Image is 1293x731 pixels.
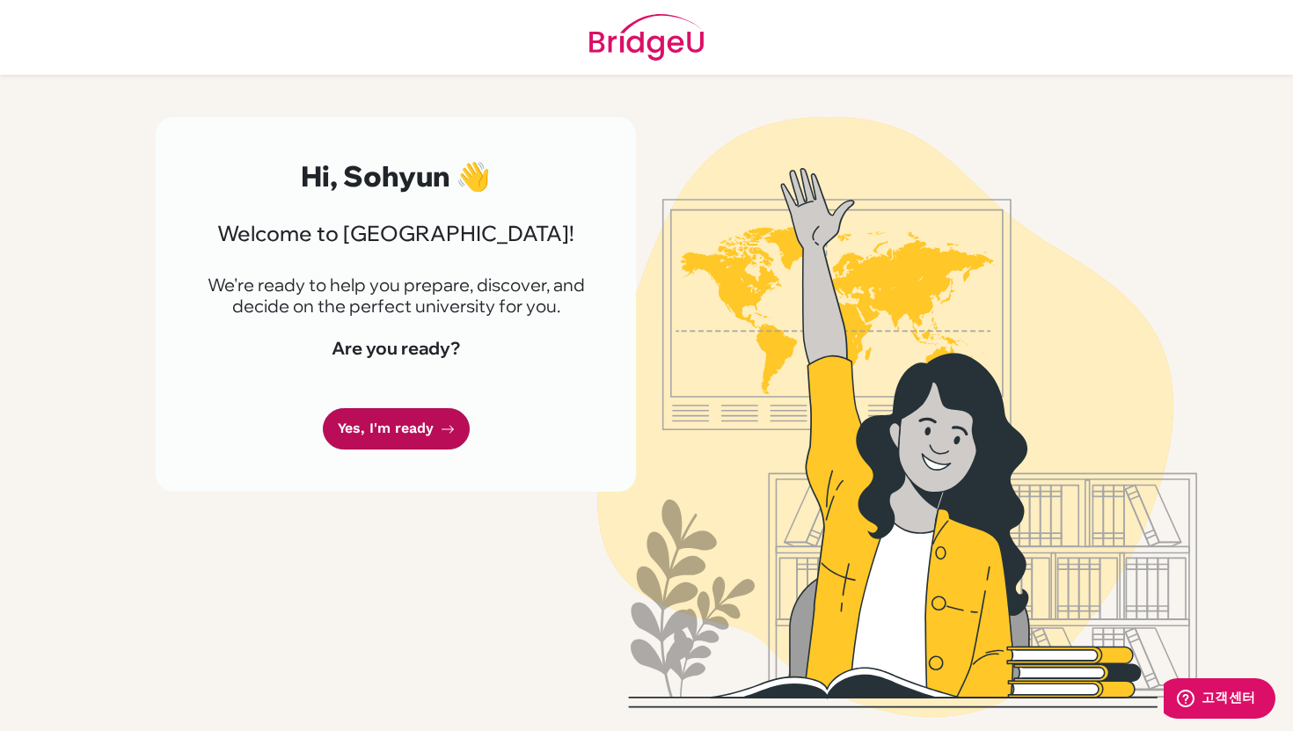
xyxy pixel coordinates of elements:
p: We're ready to help you prepare, discover, and decide on the perfect university for you. [198,274,594,317]
h4: Are you ready? [198,338,594,359]
iframe: 자세한 정보를 찾을 수 있는 위젯을 엽니다. [1164,678,1275,722]
h2: Hi, Sohyun 👋 [198,159,594,193]
h3: Welcome to [GEOGRAPHIC_DATA]! [198,221,594,246]
a: Yes, I'm ready [323,408,470,450]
